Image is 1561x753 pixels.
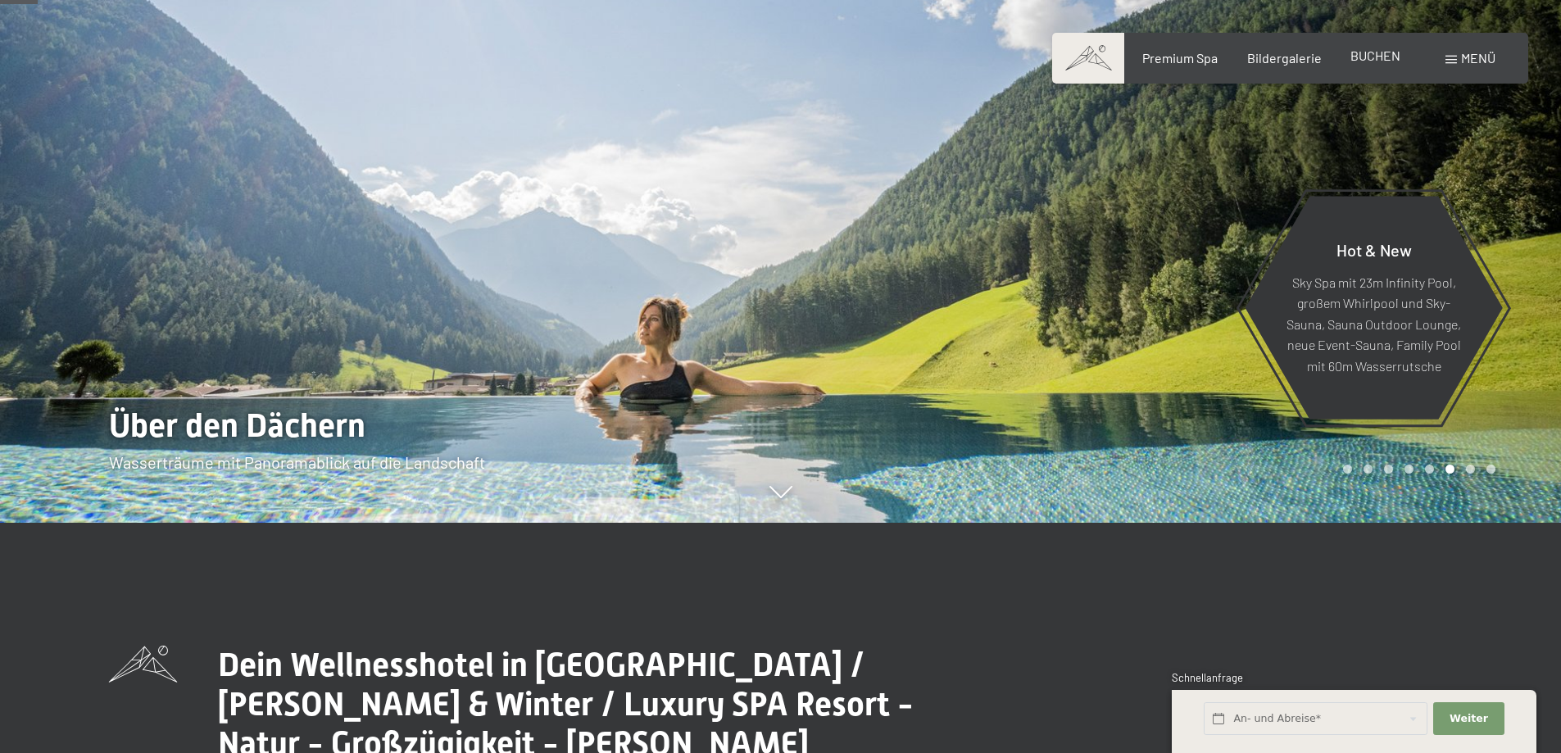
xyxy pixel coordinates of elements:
a: BUCHEN [1350,48,1400,63]
p: Sky Spa mit 23m Infinity Pool, großem Whirlpool und Sky-Sauna, Sauna Outdoor Lounge, neue Event-S... [1285,271,1463,376]
div: Carousel Page 4 [1404,465,1414,474]
a: Bildergalerie [1247,50,1322,66]
button: Weiter [1433,702,1504,736]
div: Carousel Page 1 [1343,465,1352,474]
div: Carousel Page 8 [1486,465,1495,474]
a: Hot & New Sky Spa mit 23m Infinity Pool, großem Whirlpool und Sky-Sauna, Sauna Outdoor Lounge, ne... [1244,195,1504,420]
div: Carousel Pagination [1337,465,1495,474]
span: Menü [1461,50,1495,66]
span: Hot & New [1336,239,1412,259]
div: Carousel Page 6 (Current Slide) [1445,465,1454,474]
div: Carousel Page 3 [1384,465,1393,474]
div: Carousel Page 7 [1466,465,1475,474]
span: Weiter [1450,711,1488,726]
div: Carousel Page 2 [1364,465,1373,474]
a: Premium Spa [1142,50,1218,66]
span: Schnellanfrage [1172,671,1243,684]
div: Carousel Page 5 [1425,465,1434,474]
